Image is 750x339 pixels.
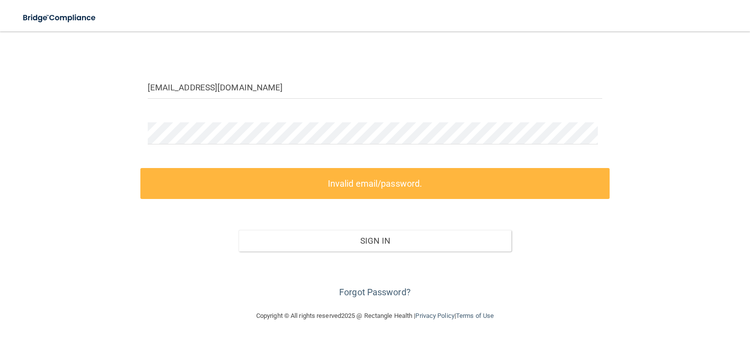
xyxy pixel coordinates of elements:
[456,312,494,319] a: Terms of Use
[415,312,454,319] a: Privacy Policy
[140,168,610,199] label: Invalid email/password.
[339,287,411,297] a: Forgot Password?
[148,77,603,99] input: Email
[196,300,554,332] div: Copyright © All rights reserved 2025 @ Rectangle Health | |
[15,8,105,28] img: bridge_compliance_login_screen.278c3ca4.svg
[239,230,511,252] button: Sign In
